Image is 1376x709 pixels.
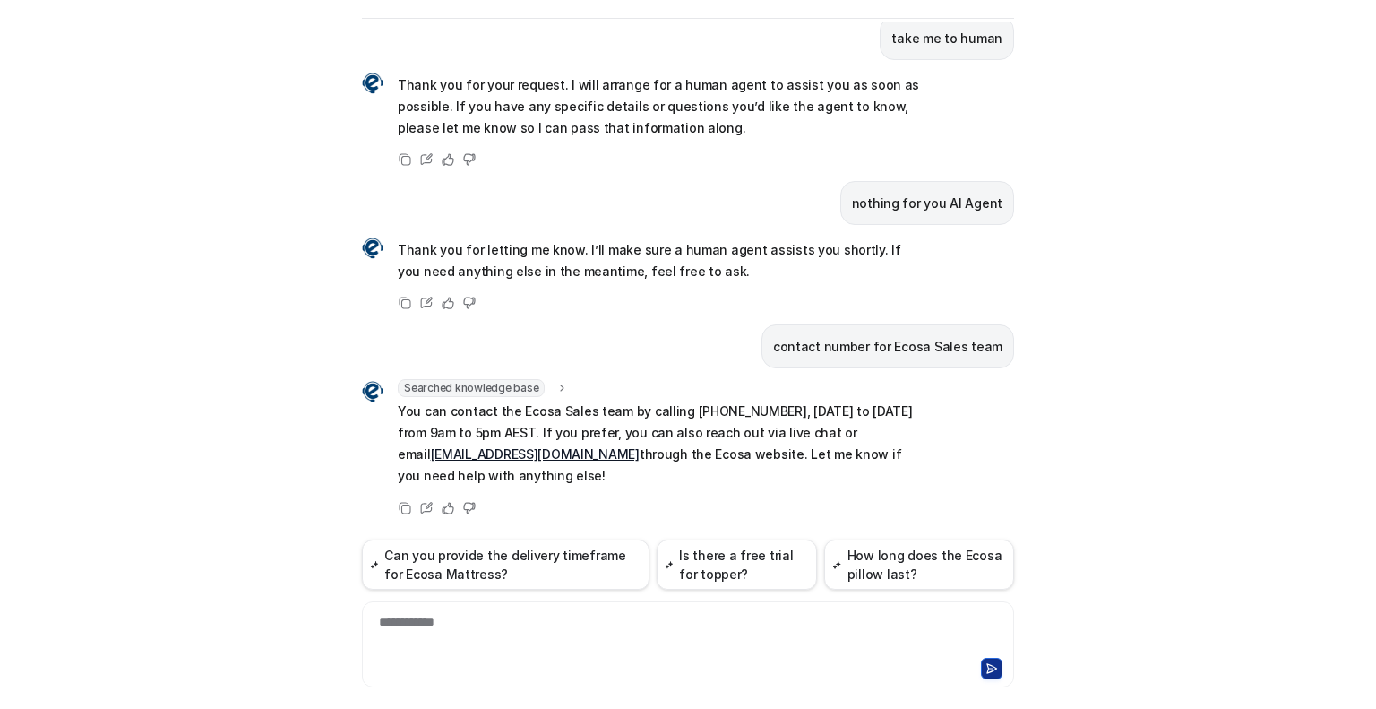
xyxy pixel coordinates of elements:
[891,28,1002,49] p: take me to human
[398,74,922,139] p: Thank you for your request. I will arrange for a human agent to assist you as soon as possible. I...
[398,401,922,487] p: You can contact the Ecosa Sales team by calling [PHONE_NUMBER], [DATE] to [DATE] from 9am to 5pm ...
[362,238,383,259] img: Widget
[362,540,649,590] button: Can you provide the delivery timeframe for Ecosa Mattress?
[398,239,922,282] p: Thank you for letting me know. I’ll make sure a human agent assists you shortly. If you need anyt...
[657,540,817,590] button: Is there a free trial for topper?
[362,73,383,94] img: Widget
[852,193,1002,214] p: nothing for you AI Agent
[773,336,1002,358] p: contact number for Ecosa Sales team
[431,446,640,462] a: [EMAIL_ADDRESS][DOMAIN_NAME]
[398,379,545,397] span: Searched knowledge base
[362,381,383,402] img: Widget
[824,540,1014,590] button: How long does the Ecosa pillow last?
